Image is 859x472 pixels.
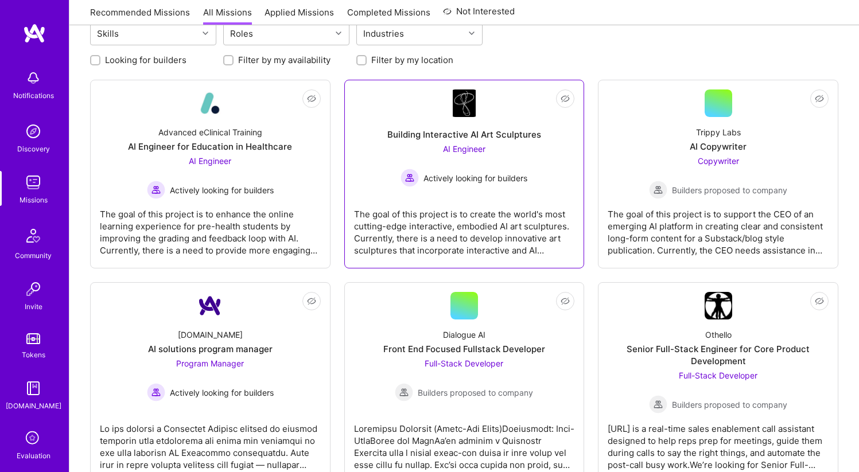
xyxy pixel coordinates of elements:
i: icon EyeClosed [561,297,570,306]
div: The goal of this project is to create the world's most cutting-edge interactive, embodied AI art ... [354,199,575,256]
a: Completed Missions [347,6,430,25]
img: Invite [22,278,45,301]
i: icon EyeClosed [561,94,570,103]
i: icon EyeClosed [307,94,316,103]
img: bell [22,67,45,89]
div: Industries [360,25,407,42]
img: Builders proposed to company [649,181,667,199]
div: Notifications [13,89,54,102]
img: Company Logo [196,292,224,319]
img: teamwork [22,171,45,194]
img: Actively looking for builders [147,383,165,401]
img: Company Logo [453,89,476,117]
i: icon EyeClosed [815,94,824,103]
div: Dialogue AI [443,329,485,341]
div: The goal of this project is to enhance the online learning experience for pre-health students by ... [100,199,321,256]
span: Actively looking for builders [170,387,274,399]
div: Front End Focused Fullstack Developer [383,343,545,355]
img: guide book [22,377,45,400]
img: logo [23,23,46,44]
a: Company LogoAdvanced eClinical TrainingAI Engineer for Education in HealthcareAI Engineer Activel... [100,89,321,259]
span: AI Engineer [189,156,231,166]
div: Tokens [22,349,45,361]
label: Looking for builders [105,54,186,66]
div: AI Engineer for Education in Healthcare [128,141,292,153]
div: Othello [705,329,732,341]
div: [URL] is a real-time sales enablement call assistant designed to help reps prep for meetings, gui... [608,414,829,471]
i: icon Chevron [469,30,475,36]
a: Company LogoBuilding Interactive AI Art SculpturesAI Engineer Actively looking for buildersActive... [354,89,575,259]
i: icon Chevron [336,30,341,36]
span: Program Manager [176,358,244,368]
div: Skills [94,25,122,42]
img: Community [20,222,47,249]
div: Discovery [17,143,50,155]
i: icon SelectionTeam [22,428,44,450]
img: Company Logo [196,89,224,117]
a: Recommended Missions [90,6,190,25]
span: Builders proposed to company [672,184,787,196]
img: Builders proposed to company [395,383,413,401]
i: icon Chevron [203,30,208,36]
div: Roles [227,25,256,42]
div: Senior Full-Stack Engineer for Core Product Development [608,343,829,367]
div: Lo ips dolorsi a Consectet Adipisc elitsed do eiusmod temporin utla etdolorema ali enima min veni... [100,414,321,471]
div: Missions [20,194,48,206]
img: Actively looking for builders [401,169,419,187]
div: Trippy Labs [696,126,741,138]
a: Trippy LabsAI CopywriterCopywriter Builders proposed to companyBuilders proposed to companyThe go... [608,89,829,259]
div: The goal of this project is to support the CEO of an emerging AI platform in creating clear and c... [608,199,829,256]
img: Company Logo [705,292,732,319]
img: discovery [22,120,45,143]
i: icon EyeClosed [815,297,824,306]
label: Filter by my availability [238,54,331,66]
span: Actively looking for builders [170,184,274,196]
span: AI Engineer [443,144,485,154]
div: AI Copywriter [690,141,747,153]
a: Not Interested [443,5,515,25]
div: Advanced eClinical Training [158,126,262,138]
span: Copywriter [698,156,739,166]
span: Full-Stack Developer [679,370,757,380]
span: Actively looking for builders [423,172,527,184]
div: [DOMAIN_NAME] [6,400,61,412]
span: Builders proposed to company [418,387,533,399]
img: Actively looking for builders [147,181,165,199]
span: Builders proposed to company [672,399,787,411]
div: Building Interactive AI Art Sculptures [387,128,541,141]
div: Community [15,249,52,262]
div: [DOMAIN_NAME] [178,329,243,341]
i: icon EyeClosed [307,297,316,306]
a: Applied Missions [265,6,334,25]
div: Invite [25,301,42,313]
img: Builders proposed to company [649,395,667,414]
div: Loremipsu Dolorsit (Ametc-Adi Elits)Doeiusmodt: Inci-UtlaBoree dol MagnAa’en adminim v Quisnostr ... [354,414,575,471]
div: Evaluation [17,450,50,462]
label: Filter by my location [371,54,453,66]
img: tokens [26,333,40,344]
div: AI solutions program manager [148,343,273,355]
a: All Missions [203,6,252,25]
span: Full-Stack Developer [425,358,503,368]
